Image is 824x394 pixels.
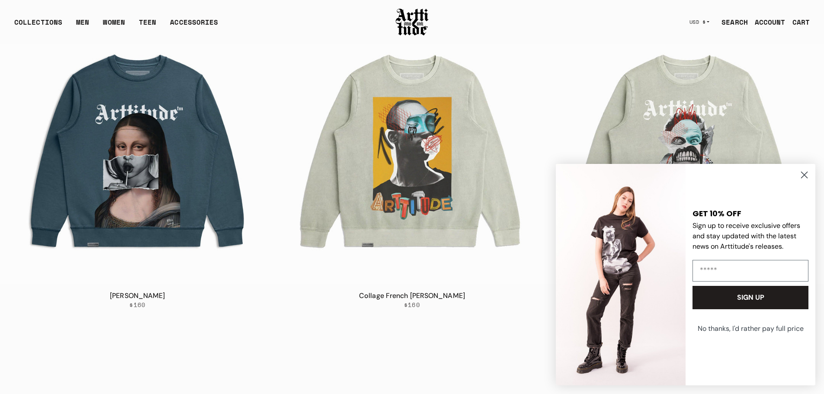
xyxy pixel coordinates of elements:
[14,17,62,34] div: COLLECTIONS
[170,17,218,34] div: ACCESSORIES
[748,13,786,31] a: ACCOUNT
[139,17,156,34] a: TEEN
[693,286,808,309] button: SIGN UP
[786,13,810,31] a: Open cart
[359,291,465,300] a: Collage French [PERSON_NAME]
[684,13,715,32] button: USD $
[76,17,89,34] a: MEN
[547,155,824,394] div: FLYOUT Form
[689,19,706,26] span: USD $
[692,318,809,340] button: No thanks, I'd rather pay full price
[693,221,800,251] span: Sign up to receive exclusive offers and stay updated with the latest news on Arttitude's releases.
[129,301,145,309] span: $160
[404,301,420,309] span: $160
[556,164,686,385] img: c57f1ce1-60a2-4a3a-80c1-7e56a9ebb637.jpeg
[797,167,812,183] button: Close dialog
[103,17,125,34] a: WOMEN
[792,17,810,27] div: CART
[7,17,225,34] ul: Main navigation
[110,291,165,300] a: [PERSON_NAME]
[395,7,430,37] img: Arttitude
[275,10,549,284] img: Collage French Terry Crewneck
[0,10,275,284] img: Mona Lisa Terry Crewneck
[693,260,808,282] input: Email
[693,208,741,219] span: GET 10% OFF
[715,13,748,31] a: SEARCH
[549,10,824,284] img: Black Anger French Terry Crewneck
